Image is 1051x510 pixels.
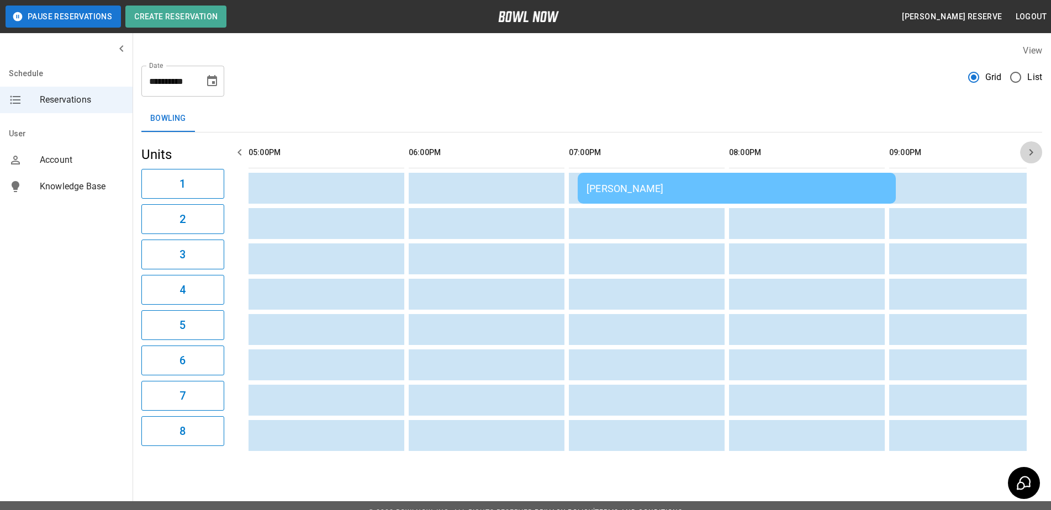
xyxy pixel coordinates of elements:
[587,183,887,194] div: [PERSON_NAME]
[141,275,224,305] button: 4
[141,240,224,269] button: 3
[141,416,224,446] button: 8
[201,70,223,92] button: Choose date, selected date is Sep 6, 2025
[141,204,224,234] button: 2
[179,246,186,263] h6: 3
[179,281,186,299] h6: 4
[125,6,226,28] button: Create Reservation
[1023,45,1042,56] label: View
[141,146,224,163] h5: Units
[179,210,186,228] h6: 2
[179,175,186,193] h6: 1
[141,169,224,199] button: 1
[1027,71,1042,84] span: List
[179,422,186,440] h6: 8
[141,381,224,411] button: 7
[141,310,224,340] button: 5
[179,352,186,369] h6: 6
[40,93,124,107] span: Reservations
[985,71,1002,84] span: Grid
[141,105,1042,132] div: inventory tabs
[141,105,195,132] button: Bowling
[498,11,559,22] img: logo
[897,7,1006,27] button: [PERSON_NAME] reserve
[179,316,186,334] h6: 5
[141,346,224,375] button: 6
[40,153,124,167] span: Account
[40,180,124,193] span: Knowledge Base
[179,387,186,405] h6: 7
[1011,7,1051,27] button: Logout
[6,6,121,28] button: Pause Reservations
